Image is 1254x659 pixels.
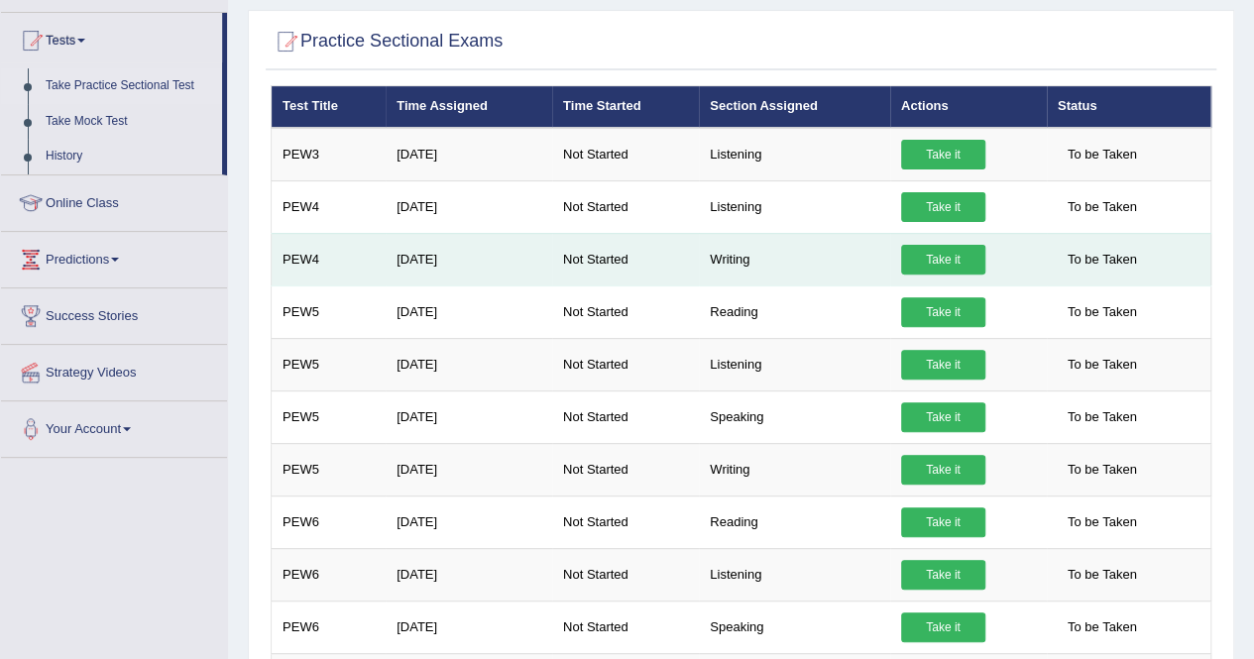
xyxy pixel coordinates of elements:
[552,390,699,443] td: Not Started
[552,338,699,390] td: Not Started
[699,285,890,338] td: Reading
[1058,507,1147,537] span: To be Taken
[386,338,552,390] td: [DATE]
[386,180,552,233] td: [DATE]
[1,401,227,451] a: Your Account
[901,507,985,537] a: Take it
[1047,86,1211,128] th: Status
[272,495,387,548] td: PEW6
[699,338,890,390] td: Listening
[1058,402,1147,432] span: To be Taken
[37,68,222,104] a: Take Practice Sectional Test
[1058,192,1147,222] span: To be Taken
[1058,140,1147,169] span: To be Taken
[699,548,890,601] td: Listening
[386,86,552,128] th: Time Assigned
[552,180,699,233] td: Not Started
[386,443,552,495] td: [DATE]
[699,233,890,285] td: Writing
[552,443,699,495] td: Not Started
[699,128,890,181] td: Listening
[901,402,985,432] a: Take it
[272,285,387,338] td: PEW5
[272,601,387,653] td: PEW6
[1,13,222,62] a: Tests
[272,233,387,285] td: PEW4
[386,285,552,338] td: [DATE]
[699,601,890,653] td: Speaking
[901,297,985,327] a: Take it
[386,548,552,601] td: [DATE]
[272,443,387,495] td: PEW5
[1,232,227,281] a: Predictions
[386,128,552,181] td: [DATE]
[1058,245,1147,275] span: To be Taken
[699,390,890,443] td: Speaking
[901,192,985,222] a: Take it
[901,560,985,590] a: Take it
[552,285,699,338] td: Not Started
[1,288,227,338] a: Success Stories
[901,140,985,169] a: Take it
[901,612,985,642] a: Take it
[386,601,552,653] td: [DATE]
[552,548,699,601] td: Not Started
[37,104,222,140] a: Take Mock Test
[699,86,890,128] th: Section Assigned
[272,390,387,443] td: PEW5
[272,180,387,233] td: PEW4
[386,390,552,443] td: [DATE]
[272,548,387,601] td: PEW6
[272,128,387,181] td: PEW3
[272,338,387,390] td: PEW5
[552,128,699,181] td: Not Started
[37,139,222,174] a: History
[552,495,699,548] td: Not Started
[699,495,890,548] td: Reading
[552,233,699,285] td: Not Started
[386,233,552,285] td: [DATE]
[1058,297,1147,327] span: To be Taken
[552,86,699,128] th: Time Started
[901,245,985,275] a: Take it
[1058,560,1147,590] span: To be Taken
[386,495,552,548] td: [DATE]
[271,27,503,56] h2: Practice Sectional Exams
[1058,350,1147,380] span: To be Taken
[890,86,1047,128] th: Actions
[1058,612,1147,642] span: To be Taken
[699,443,890,495] td: Writing
[1,175,227,225] a: Online Class
[901,350,985,380] a: Take it
[272,86,387,128] th: Test Title
[699,180,890,233] td: Listening
[552,601,699,653] td: Not Started
[1058,455,1147,485] span: To be Taken
[901,455,985,485] a: Take it
[1,345,227,394] a: Strategy Videos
